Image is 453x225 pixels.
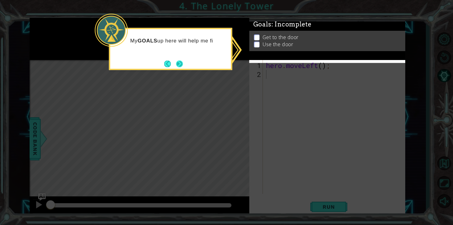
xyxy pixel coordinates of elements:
[176,60,183,67] button: Next
[164,60,176,67] button: Back
[251,61,263,70] div: 1
[138,38,157,43] strong: GOALS
[253,21,312,28] span: Goals
[263,34,299,41] p: Get to the door
[263,41,293,48] p: Use the door
[271,21,311,28] span: : Incomplete
[130,37,227,44] p: My up here will help me fi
